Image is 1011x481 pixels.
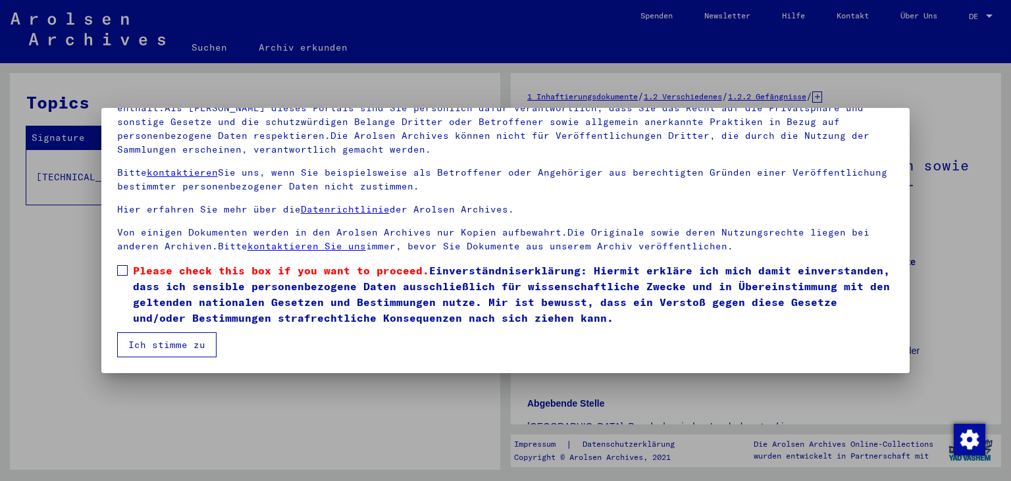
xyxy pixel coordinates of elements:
span: Einverständniserklärung: Hiermit erkläre ich mich damit einverstanden, dass ich sensible personen... [133,263,894,326]
img: Zustimmung ändern [954,424,985,455]
a: Datenrichtlinie [301,203,390,215]
p: Bitte Sie uns, wenn Sie beispielsweise als Betroffener oder Angehöriger aus berechtigten Gründen ... [117,166,894,193]
button: Ich stimme zu [117,332,217,357]
span: Please check this box if you want to proceed. [133,264,429,277]
p: Von einigen Dokumenten werden in den Arolsen Archives nur Kopien aufbewahrt.Die Originale sowie d... [117,226,894,253]
a: kontaktieren [147,166,218,178]
div: Zustimmung ändern [953,423,985,455]
a: kontaktieren Sie uns [247,240,366,252]
p: Hier erfahren Sie mehr über die der Arolsen Archives. [117,203,894,216]
p: Bitte beachten Sie, dass dieses Portal über NS - Verfolgte sensible Daten zu identifizierten oder... [117,88,894,157]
